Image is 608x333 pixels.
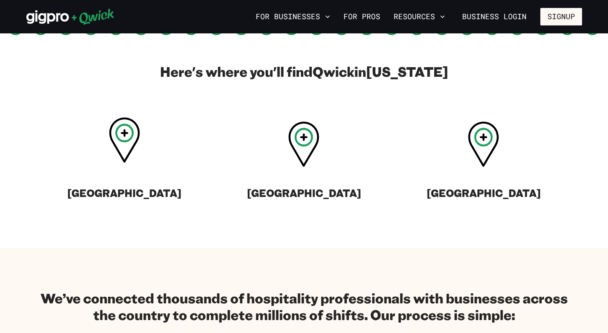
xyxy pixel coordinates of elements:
button: For Businesses [252,10,333,24]
h3: [GEOGRAPHIC_DATA] [247,186,361,199]
h3: [GEOGRAPHIC_DATA] [67,186,181,199]
h3: [GEOGRAPHIC_DATA] [427,186,541,199]
h2: Here's where you'll find Qwick in [US_STATE] [160,63,448,80]
a: For Pros [340,10,384,24]
button: Signup [540,8,582,25]
a: [GEOGRAPHIC_DATA] [394,121,573,206]
a: [GEOGRAPHIC_DATA] [35,121,214,206]
h2: We’ve connected thousands of hospitality professionals with businesses across the country to comp... [35,290,574,323]
a: [GEOGRAPHIC_DATA] [214,121,394,206]
a: Business Login [455,8,534,25]
button: Resources [390,10,448,24]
